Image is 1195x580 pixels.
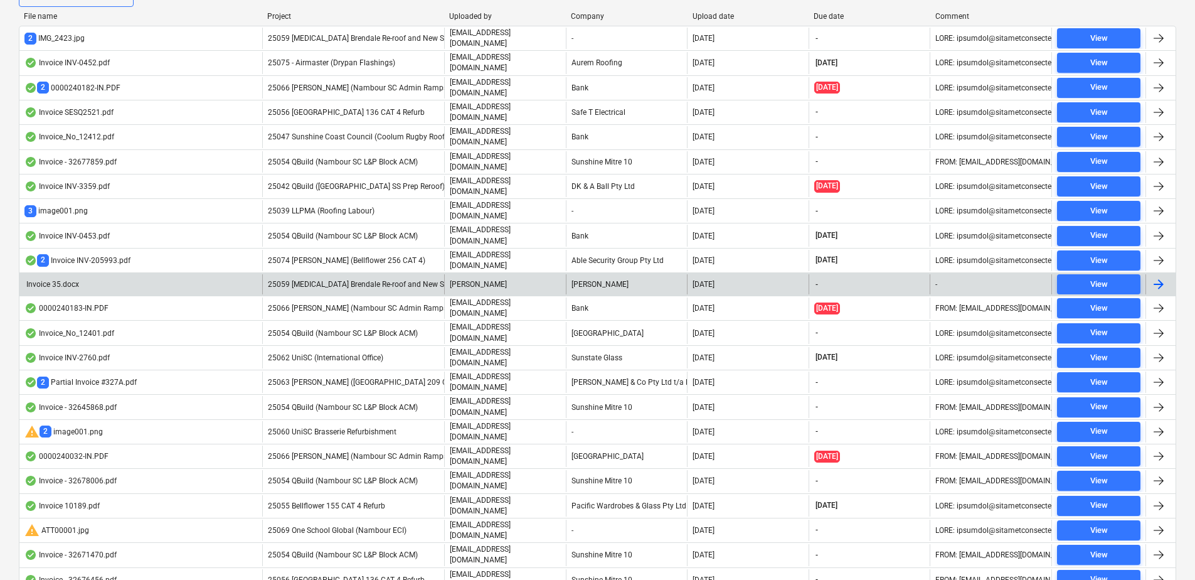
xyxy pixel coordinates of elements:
[1090,204,1108,218] div: View
[1090,548,1108,562] div: View
[1057,274,1140,294] button: View
[24,254,130,266] div: Invoice INV-205993.pdf
[1057,152,1140,172] button: View
[566,250,688,271] div: Able Security Group Pty Ltd
[814,525,819,535] span: -
[693,526,714,535] div: [DATE]
[1090,180,1108,194] div: View
[814,132,819,142] span: -
[693,12,804,21] div: Upload date
[935,12,1047,21] div: Comment
[1090,424,1108,439] div: View
[566,52,688,73] div: Aurem Roofing
[268,427,396,436] span: 25060 UniSC Brasserie Refurbishment
[449,12,561,21] div: Uploaded by
[24,157,37,167] div: OCR finished
[268,132,458,141] span: 25047 Sunshine Coast Council (Coolum Rugby Roofing)
[693,58,714,67] div: [DATE]
[24,58,37,68] div: OCR finished
[40,426,51,438] span: 2
[693,304,714,313] div: [DATE]
[1057,372,1140,392] button: View
[1090,130,1108,144] div: View
[24,181,110,191] div: Invoice INV-3359.pdf
[814,230,839,241] span: [DATE]
[268,403,418,412] span: 25054 QBuild (Nambour SC L&P Block ACM)
[814,352,839,363] span: [DATE]
[1090,301,1108,316] div: View
[268,353,383,362] span: 25062 UniSC (International Office)
[24,523,89,538] div: ATT00001.jpg
[814,500,839,511] span: [DATE]
[1057,422,1140,442] button: View
[566,470,688,491] div: Sunshine Mitre 10
[566,176,688,197] div: DK & A Ball Pty Ltd
[450,421,561,443] p: [EMAIL_ADDRESS][DOMAIN_NAME]
[1090,105,1108,120] div: View
[450,372,561,393] p: [EMAIL_ADDRESS][DOMAIN_NAME]
[24,231,110,241] div: Invoice INV-0453.pdf
[268,83,450,92] span: 25066 Thomson Ruiz (Nambour SC Admin Ramps)
[24,424,40,439] span: warning
[24,205,88,217] div: image001.png
[814,107,819,117] span: -
[566,520,688,541] div: -
[268,502,385,510] span: 25055 Bellflower 155 CAT 4 Refurb
[1090,254,1108,268] div: View
[693,403,714,412] div: [DATE]
[268,526,406,535] span: 25069 One School Global (Nambour ECI)
[1057,520,1140,540] button: View
[693,207,714,215] div: [DATE]
[566,372,688,393] div: [PERSON_NAME] & Co Pty Ltd t/a Floortec Seamless Coatings
[814,58,839,68] span: [DATE]
[566,495,688,517] div: Pacific Wardrobes & Glass Pty Ltd
[1090,277,1108,292] div: View
[814,255,839,266] span: [DATE]
[24,451,109,461] div: 0000240032-IN.PDF
[566,151,688,173] div: Sunshine Mitre 10
[1090,56,1108,70] div: View
[24,377,137,389] div: Partial Invoice #327A.pdf
[1057,323,1140,343] button: View
[693,256,714,265] div: [DATE]
[693,132,714,141] div: [DATE]
[1132,520,1195,580] div: Chat Widget
[814,33,819,44] span: -
[24,303,37,313] div: OCR finished
[268,378,465,387] span: 25063 Keyton (Chancellor Park 209 CAT 4)
[1057,471,1140,491] button: View
[24,476,37,486] div: OCR finished
[814,82,840,94] span: [DATE]
[24,83,37,93] div: OCR finished
[24,353,110,363] div: Invoice INV-2760.pdf
[1090,351,1108,365] div: View
[24,451,37,461] div: OCR finished
[24,157,117,167] div: Invoice - 32677859.pdf
[24,58,110,68] div: Invoice INV-0452.pdf
[935,280,937,289] div: -
[566,396,688,417] div: Sunshine Mitre 10
[693,83,714,92] div: [DATE]
[693,502,714,510] div: [DATE]
[24,107,114,117] div: Invoice SESQ2521.pdf
[1090,326,1108,340] div: View
[1090,449,1108,464] div: View
[693,476,714,485] div: [DATE]
[450,470,561,491] p: [EMAIL_ADDRESS][DOMAIN_NAME]
[566,102,688,123] div: Safe T Electrical
[24,205,36,217] span: 3
[1057,545,1140,565] button: View
[814,206,819,217] span: -
[814,303,840,314] span: [DATE]
[1090,474,1108,488] div: View
[24,33,85,45] div: IMG_2423.jpg
[24,328,114,338] div: Invoice_No_12401.pdf
[1090,498,1108,513] div: View
[450,176,561,197] p: [EMAIL_ADDRESS][DOMAIN_NAME]
[24,550,117,560] div: Invoice - 32671470.pdf
[450,396,561,417] p: [EMAIL_ADDRESS][DOMAIN_NAME]
[1057,226,1140,246] button: View
[814,377,819,388] span: -
[450,250,561,271] p: [EMAIL_ADDRESS][DOMAIN_NAME]
[24,280,79,289] div: Invoice 35.docx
